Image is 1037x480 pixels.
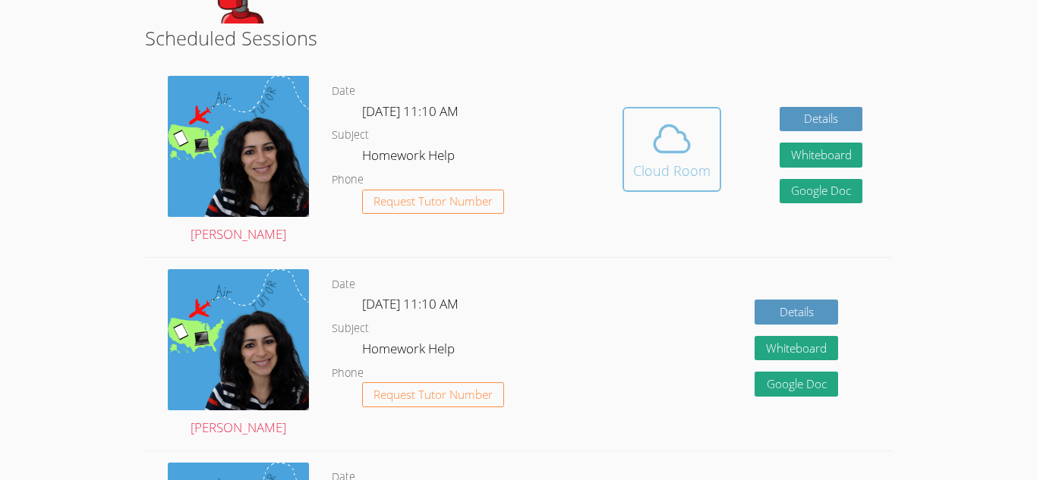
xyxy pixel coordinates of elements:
[168,269,309,439] a: [PERSON_NAME]
[332,82,355,101] dt: Date
[332,126,369,145] dt: Subject
[623,107,721,192] button: Cloud Room
[332,319,369,338] dt: Subject
[633,160,711,181] div: Cloud Room
[755,336,838,361] button: Whiteboard
[332,275,355,294] dt: Date
[374,196,493,207] span: Request Tutor Number
[332,364,364,383] dt: Phone
[362,190,504,215] button: Request Tutor Number
[145,24,892,52] h2: Scheduled Sessions
[332,171,364,190] dt: Phone
[362,145,458,171] dd: Homework Help
[755,372,838,397] a: Google Doc
[168,269,309,410] img: air%20tutor%20avatar.png
[362,102,459,120] span: [DATE] 11:10 AM
[755,300,838,325] a: Details
[780,179,863,204] a: Google Doc
[362,295,459,312] span: [DATE] 11:10 AM
[362,338,458,364] dd: Homework Help
[374,389,493,400] span: Request Tutor Number
[780,143,863,168] button: Whiteboard
[168,76,309,246] a: [PERSON_NAME]
[362,382,504,407] button: Request Tutor Number
[168,76,309,217] img: air%20tutor%20avatar.png
[780,107,863,132] a: Details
